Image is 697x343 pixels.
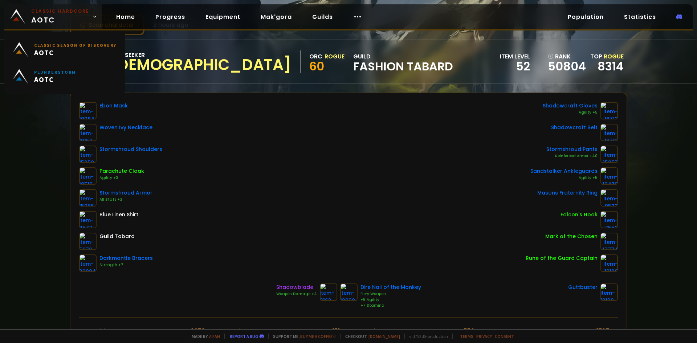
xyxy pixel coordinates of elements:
div: item level [500,52,530,61]
a: 50804 [548,61,586,72]
a: Guilds [306,9,339,24]
div: Guttbuster [568,283,598,291]
a: Classic Season of DiscoveryAOTC [9,36,121,63]
a: Home [110,9,141,24]
div: 2853 [191,326,205,335]
div: Blue Linen Shirt [99,211,138,219]
div: Darkmantle Bracers [99,254,153,262]
a: 8314 [598,58,624,74]
div: Agility +5 [543,110,598,115]
img: item-2163 [320,283,337,301]
div: guild [353,52,453,72]
div: Fiery Weapon [360,291,421,297]
span: AOTC [31,8,89,25]
span: Made by [187,334,220,339]
a: Population [562,9,610,24]
div: Rune of the Guard Captain [526,254,598,262]
img: item-15057 [600,146,618,163]
div: rank [548,52,586,61]
img: item-10518 [79,167,97,185]
a: a fan [209,334,220,339]
div: [DEMOGRAPHIC_DATA] [110,60,292,70]
div: +8 Agility [360,297,421,303]
img: item-16712 [600,102,618,119]
div: Sandstalker Ankleguards [530,167,598,175]
a: Progress [150,9,191,24]
small: Classic Season of Discovery [34,42,117,48]
span: Support me, [268,334,336,339]
img: item-2577 [79,211,97,228]
div: 1707 [596,326,609,335]
div: Falcon's Hook [561,211,598,219]
img: item-17774 [600,233,618,250]
a: Classic HardcoreAOTC [4,4,102,29]
div: Stormshroud Armor [99,189,152,197]
img: item-15056 [79,189,97,207]
img: item-10828 [340,283,358,301]
img: item-5976 [79,233,97,250]
img: item-16713 [600,124,618,141]
span: Fashion Tabard [353,61,453,72]
div: Strength +7 [99,262,153,268]
div: 52 [500,61,530,72]
div: Rogue [325,52,345,61]
img: item-19159 [79,124,97,141]
div: Reinforced Armor +40 [546,153,598,159]
div: Attack Power [357,326,396,335]
div: Shadowblade [276,283,317,291]
div: Health [88,326,107,335]
a: Buy me a coffee [300,334,336,339]
span: Checkout [341,334,400,339]
div: Armor [492,326,510,335]
small: Plunderstorm [34,69,76,75]
img: item-12470 [600,167,618,185]
a: Equipment [200,9,246,24]
a: Terms [460,334,473,339]
div: Shadowcraft Gloves [543,102,598,110]
span: AOTC [34,75,76,84]
a: Privacy [476,334,492,339]
a: Mak'gora [255,9,298,24]
div: Soulseeker [110,50,292,60]
a: PlunderstormAOTC [9,63,121,90]
a: [DOMAIN_NAME] [368,334,400,339]
img: item-19984 [79,102,97,119]
div: Agility +3 [99,175,144,181]
div: Stormshroud Shoulders [99,146,162,153]
a: Consent [495,334,514,339]
span: v. d752d5 - production [404,334,448,339]
img: item-22004 [79,254,97,272]
small: Classic Hardcore [31,8,89,15]
span: AOTC [34,48,117,57]
div: Masons Fraternity Ring [537,189,598,197]
img: item-9533 [600,189,618,207]
div: Weapon Damage +4 [276,291,317,297]
div: Guild Tabard [99,233,135,240]
div: Stamina [223,326,248,335]
span: Rogue [604,52,624,61]
img: item-7552 [600,211,618,228]
img: item-15058 [79,146,97,163]
div: Woven Ivy Necklace [99,124,152,131]
a: Statistics [618,9,662,24]
div: 550 [464,326,474,335]
div: All Stats +3 [99,197,152,203]
div: Orc [309,52,322,61]
div: Agility +5 [530,175,598,181]
img: item-13139 [600,283,618,301]
div: Shadowcraft Belt [551,124,598,131]
div: Parachute Cloak [99,167,144,175]
div: Mark of the Chosen [545,233,598,240]
div: Top [590,52,624,61]
div: Stormshroud Pants [546,146,598,153]
div: 151 [333,326,340,335]
div: Ebon Mask [99,102,128,110]
a: Report a bug [230,334,258,339]
img: item-19120 [600,254,618,272]
div: +7 Stamina [360,303,421,309]
span: 60 [309,58,324,74]
div: Dire Nail of the Monkey [360,283,421,291]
